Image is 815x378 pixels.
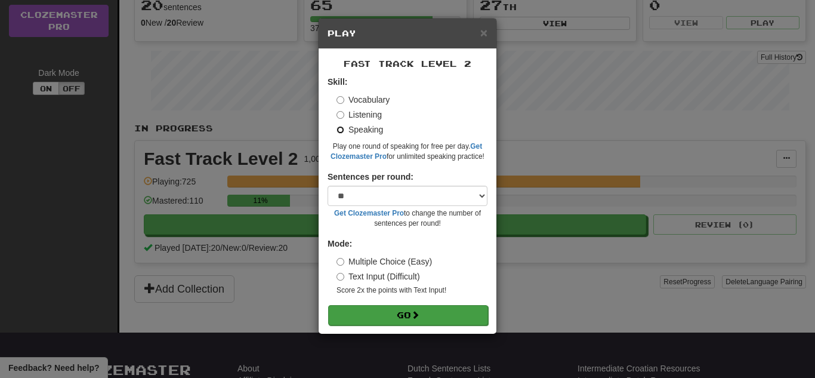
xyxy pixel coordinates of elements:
[328,239,352,248] strong: Mode:
[337,285,487,296] small: Score 2x the points with Text Input !
[337,126,344,134] input: Speaking
[337,256,432,268] label: Multiple Choice (Easy)
[337,271,420,282] label: Text Input (Difficult)
[480,26,487,39] span: ×
[344,59,471,69] span: Fast Track Level 2
[337,96,344,104] input: Vocabulary
[328,27,487,39] h5: Play
[328,171,413,183] label: Sentences per round:
[337,258,344,266] input: Multiple Choice (Easy)
[337,124,383,136] label: Speaking
[328,142,487,162] small: Play one round of speaking for free per day. for unlimited speaking practice!
[337,94,390,106] label: Vocabulary
[328,208,487,229] small: to change the number of sentences per round!
[334,209,404,217] a: Get Clozemaster Pro
[337,111,344,119] input: Listening
[337,109,382,121] label: Listening
[337,273,344,281] input: Text Input (Difficult)
[480,26,487,39] button: Close
[328,77,347,87] strong: Skill:
[328,305,488,325] button: Go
